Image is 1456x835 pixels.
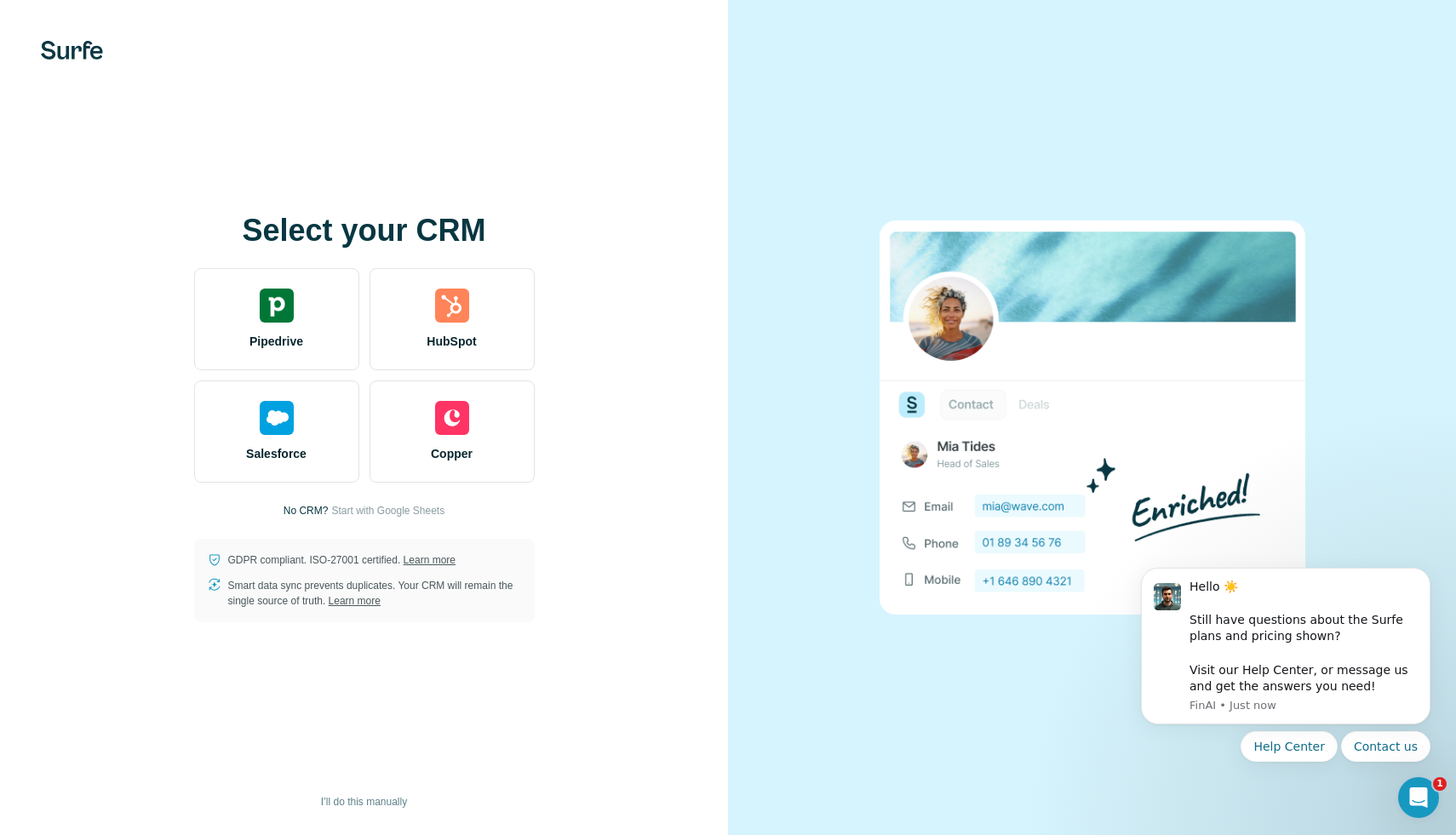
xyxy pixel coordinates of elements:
img: Surfe's logo [41,41,103,60]
img: pipedrive's logo [260,289,294,323]
iframe: Intercom notifications message [1115,512,1456,789]
img: salesforce's logo [260,401,294,435]
p: Smart data sync prevents duplicates. Your CRM will remain the single source of truth. [228,578,521,609]
img: none image [880,220,1305,615]
img: hubspot's logo [435,289,469,323]
span: 1 [1433,777,1447,791]
img: copper's logo [435,401,469,435]
span: Salesforce [246,445,307,462]
a: Learn more [404,554,456,566]
iframe: Intercom live chat [1398,777,1439,818]
span: I’ll do this manually [321,794,407,809]
span: Copper [431,445,473,462]
p: No CRM? [284,503,329,518]
a: Learn more [329,595,381,607]
p: GDPR compliant. ISO-27001 certified. [228,552,456,568]
span: HubSpot [427,333,476,350]
button: Start with Google Sheets [331,503,444,518]
h1: Select your CRM [194,214,535,248]
span: Pipedrive [249,333,303,350]
button: I’ll do this manually [309,789,419,815]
